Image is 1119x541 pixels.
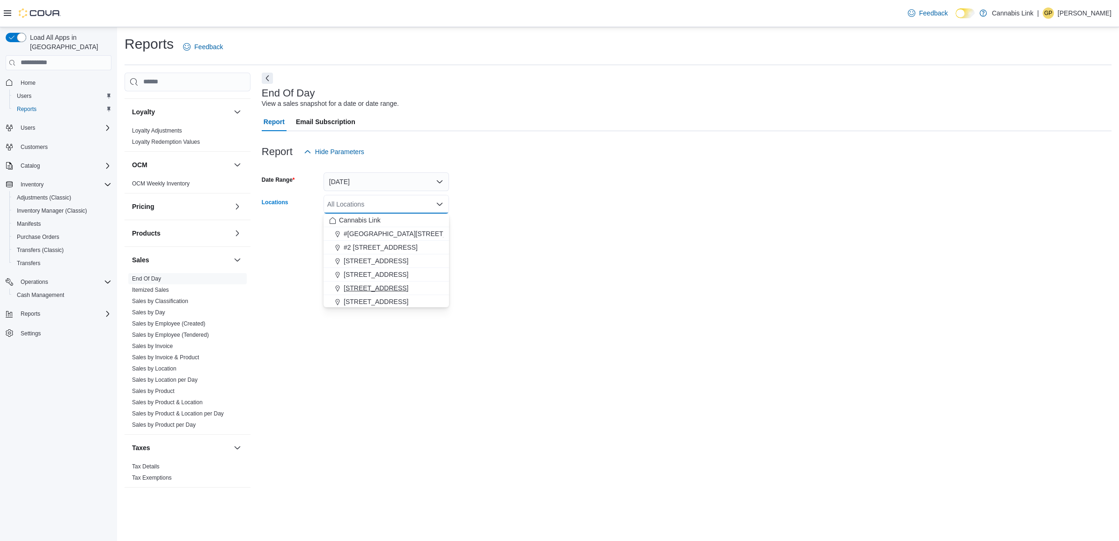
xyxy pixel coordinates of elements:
[13,104,111,115] span: Reports
[296,112,355,131] span: Email Subscription
[132,443,230,452] button: Taxes
[9,191,115,204] button: Adjustments (Classic)
[132,138,200,146] span: Loyalty Redemption Values
[9,244,115,257] button: Transfers (Classic)
[13,218,44,230] a: Manifests
[132,342,173,350] span: Sales by Invoice
[17,141,52,153] a: Customers
[9,89,115,103] button: Users
[324,282,449,295] button: [STREET_ADDRESS]
[344,229,480,238] span: #[GEOGRAPHIC_DATA][STREET_ADDRESS]
[17,246,64,254] span: Transfers (Classic)
[194,42,223,52] span: Feedback
[21,310,40,318] span: Reports
[132,309,165,316] a: Sales by Day
[13,289,68,301] a: Cash Management
[2,76,115,89] button: Home
[132,474,172,481] a: Tax Exemptions
[132,354,199,361] a: Sales by Invoice & Product
[232,442,243,453] button: Taxes
[132,399,203,406] a: Sales by Product & Location
[2,140,115,154] button: Customers
[344,256,408,266] span: [STREET_ADDRESS]
[344,243,418,252] span: #2 [STREET_ADDRESS]
[344,283,408,293] span: [STREET_ADDRESS]
[262,146,293,157] h3: Report
[17,141,111,153] span: Customers
[17,160,44,171] button: Catalog
[6,72,111,364] nav: Complex example
[232,228,243,239] button: Products
[125,178,250,193] div: OCM
[132,127,182,134] a: Loyalty Adjustments
[132,320,206,327] a: Sales by Employee (Created)
[17,179,47,190] button: Inventory
[19,8,61,18] img: Cova
[339,215,381,225] span: Cannabis Link
[262,99,399,109] div: View a sales snapshot for a date or date range.
[17,308,111,319] span: Reports
[13,90,111,102] span: Users
[21,181,44,188] span: Inventory
[125,125,250,151] div: Loyalty
[132,202,230,211] button: Pricing
[13,192,75,203] a: Adjustments (Classic)
[132,331,209,339] span: Sales by Employee (Tendered)
[1058,7,1112,19] p: [PERSON_NAME]
[17,276,111,288] span: Operations
[132,255,230,265] button: Sales
[17,122,39,133] button: Users
[17,92,31,100] span: Users
[17,179,111,190] span: Inventory
[132,229,230,238] button: Products
[132,287,169,293] a: Itemized Sales
[13,205,111,216] span: Inventory Manager (Classic)
[264,112,285,131] span: Report
[13,218,111,230] span: Manifests
[125,35,174,53] h1: Reports
[125,461,250,487] div: Taxes
[13,90,35,102] a: Users
[315,147,364,156] span: Hide Parameters
[956,8,975,18] input: Dark Mode
[9,217,115,230] button: Manifests
[132,107,230,117] button: Loyalty
[132,275,161,282] span: End Of Day
[324,172,449,191] button: [DATE]
[132,297,188,305] span: Sales by Classification
[132,365,177,372] a: Sales by Location
[262,199,288,206] label: Locations
[132,343,173,349] a: Sales by Invoice
[132,332,209,338] a: Sales by Employee (Tendered)
[13,205,91,216] a: Inventory Manager (Classic)
[17,327,111,339] span: Settings
[17,207,87,215] span: Inventory Manager (Classic)
[324,227,449,241] button: #[GEOGRAPHIC_DATA][STREET_ADDRESS]
[132,180,190,187] span: OCM Weekly Inventory
[17,122,111,133] span: Users
[17,105,37,113] span: Reports
[13,289,111,301] span: Cash Management
[324,268,449,282] button: [STREET_ADDRESS]
[2,121,115,134] button: Users
[132,298,188,304] a: Sales by Classification
[132,387,175,395] span: Sales by Product
[17,220,41,228] span: Manifests
[17,77,111,89] span: Home
[17,308,44,319] button: Reports
[132,160,230,170] button: OCM
[132,421,196,429] span: Sales by Product per Day
[132,463,160,470] a: Tax Details
[132,160,147,170] h3: OCM
[1044,7,1052,19] span: GP
[9,257,115,270] button: Transfers
[904,4,951,22] a: Feedback
[262,73,273,84] button: Next
[21,143,48,151] span: Customers
[2,178,115,191] button: Inventory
